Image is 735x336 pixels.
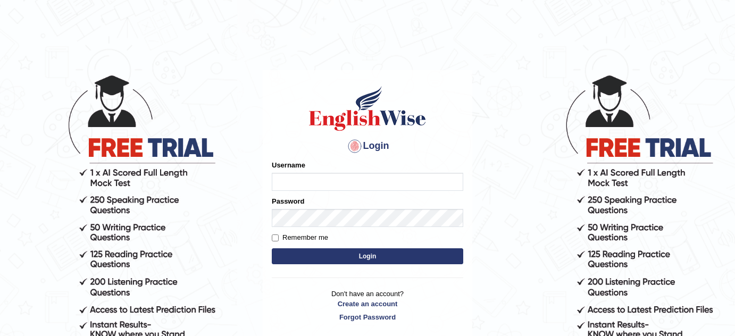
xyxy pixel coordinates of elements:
[307,85,428,132] img: Logo of English Wise sign in for intelligent practice with AI
[272,234,279,241] input: Remember me
[272,312,463,322] a: Forgot Password
[272,299,463,309] a: Create an account
[272,289,463,322] p: Don't have an account?
[272,248,463,264] button: Login
[272,138,463,155] h4: Login
[272,232,328,243] label: Remember me
[272,196,304,206] label: Password
[272,160,305,170] label: Username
